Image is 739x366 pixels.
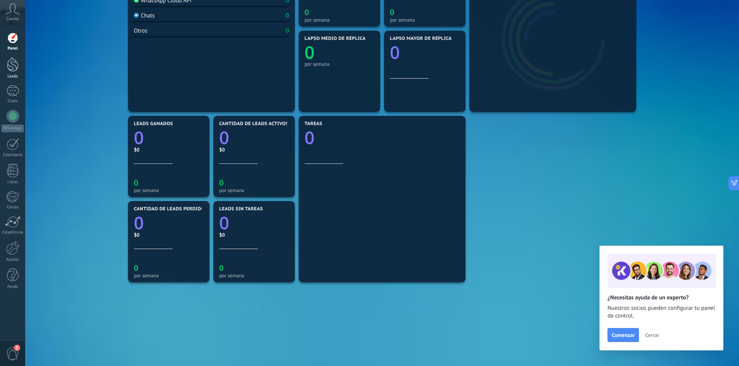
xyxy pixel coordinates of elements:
[134,187,204,193] div: por semana
[305,61,374,67] div: por semana
[2,153,24,158] div: Calendario
[219,273,289,278] div: por semana
[305,17,374,23] div: por semana
[219,121,289,127] span: Cantidad de leads activos
[286,27,289,34] div: 0
[607,294,715,301] h2: ¿Necesitas ayuda de un experto?
[219,211,289,235] a: 0
[286,12,289,19] div: 0
[219,187,289,193] div: por semana
[134,126,144,149] text: 0
[134,263,138,273] text: 0
[134,146,204,153] div: $0
[219,126,289,149] a: 0
[390,17,460,23] div: por semana
[642,329,663,341] button: Cerrar
[305,36,366,41] span: Lapso medio de réplica
[134,211,204,235] a: 0
[612,332,635,338] span: Comenzar
[134,273,204,278] div: por semana
[390,36,452,41] span: Lapso mayor de réplica
[2,74,24,79] div: Leads
[14,345,20,351] span: 2
[305,126,460,149] a: 0
[134,12,155,19] div: Chats
[134,211,144,235] text: 0
[305,126,315,149] text: 0
[6,17,19,22] span: Cuenta
[2,180,24,185] div: Listas
[2,284,24,289] div: Ayuda
[2,99,24,104] div: Chats
[134,232,204,238] div: $0
[219,177,223,188] text: 0
[2,230,24,235] div: Estadísticas
[134,13,139,18] img: Chats
[390,41,400,64] text: 0
[134,27,147,34] div: Otros
[134,206,208,212] span: Cantidad de leads perdidos
[219,206,263,212] span: Leads sin tareas
[219,146,289,153] div: $0
[2,46,24,51] div: Panel
[2,125,24,132] div: WhatsApp
[219,126,229,149] text: 0
[219,232,289,238] div: $0
[134,177,138,188] text: 0
[645,332,659,338] span: Cerrar
[607,328,639,342] button: Comenzar
[2,257,24,262] div: Ajustes
[305,121,322,127] span: Tareas
[219,263,223,273] text: 0
[134,121,173,127] span: Leads ganados
[134,126,204,149] a: 0
[607,304,715,320] span: Nuestros socios pueden configurar tu panel de control.
[305,41,315,64] text: 0
[219,211,229,235] text: 0
[305,7,309,17] text: 0
[2,205,24,210] div: Correo
[390,7,394,17] text: 0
